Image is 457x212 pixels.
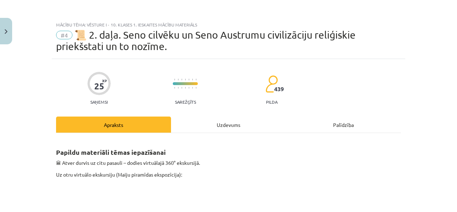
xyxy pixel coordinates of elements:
p: Saņemsi [87,99,111,104]
span: 439 [274,86,284,92]
img: icon-short-line-57e1e144782c952c97e751825c79c345078a6d821885a25fce030b3d8c18986b.svg [189,79,189,80]
div: 25 [94,81,104,91]
img: icon-short-line-57e1e144782c952c97e751825c79c345078a6d821885a25fce030b3d8c18986b.svg [174,79,175,80]
p: Sarežģīts [175,99,196,104]
img: icon-short-line-57e1e144782c952c97e751825c79c345078a6d821885a25fce030b3d8c18986b.svg [185,87,186,89]
div: Uzdevums [171,117,286,133]
span: #4 [56,31,72,39]
div: Palīdzība [286,117,401,133]
img: students-c634bb4e5e11cddfef0936a35e636f08e4e9abd3cc4e673bd6f9a4125e45ecb1.svg [265,75,278,93]
div: Mācību tēma: Vēsture i - 10. klases 1. ieskaites mācību materiāls [56,22,401,27]
img: icon-short-line-57e1e144782c952c97e751825c79c345078a6d821885a25fce030b3d8c18986b.svg [181,87,182,89]
span: 📜 2. daļa. Seno cilvēku un Seno Austrumu civilizāciju reliģiskie priekšstati un to nozīme. [56,29,356,52]
p: pilda [266,99,277,104]
img: icon-short-line-57e1e144782c952c97e751825c79c345078a6d821885a25fce030b3d8c18986b.svg [192,87,193,89]
img: icon-short-line-57e1e144782c952c97e751825c79c345078a6d821885a25fce030b3d8c18986b.svg [174,87,175,89]
strong: Papildu materiāli tēmas iepazīšanai [56,148,166,156]
div: Apraksts [56,117,171,133]
img: icon-close-lesson-0947bae3869378f0d4975bcd49f059093ad1ed9edebbc8119c70593378902aed.svg [5,29,7,34]
img: icon-short-line-57e1e144782c952c97e751825c79c345078a6d821885a25fce030b3d8c18986b.svg [189,87,189,89]
img: icon-short-line-57e1e144782c952c97e751825c79c345078a6d821885a25fce030b3d8c18986b.svg [181,79,182,80]
img: icon-short-line-57e1e144782c952c97e751825c79c345078a6d821885a25fce030b3d8c18986b.svg [185,79,186,80]
p: 🏛 Atver durvis uz citu pasauli – dodies virtuālajā 360° ekskursijā. [56,159,401,167]
img: icon-short-line-57e1e144782c952c97e751825c79c345078a6d821885a25fce030b3d8c18986b.svg [192,79,193,80]
span: XP [102,79,107,83]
